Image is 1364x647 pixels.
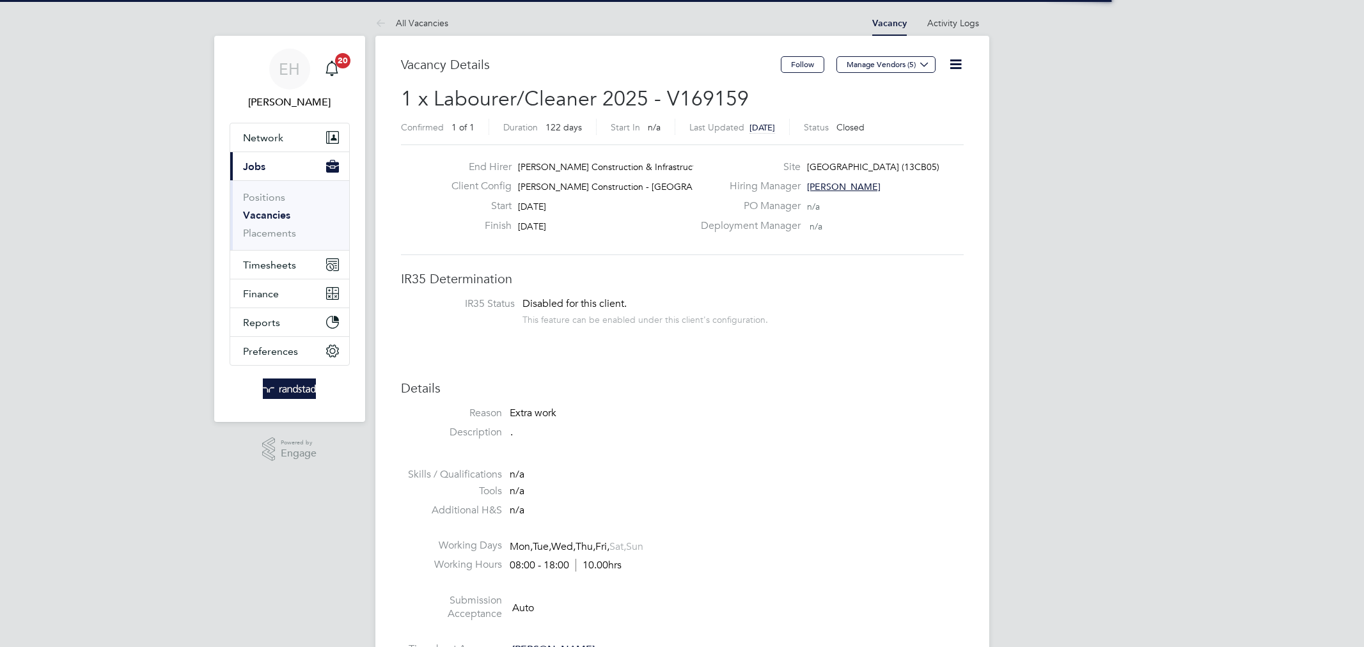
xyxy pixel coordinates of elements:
label: Start [441,199,512,213]
span: Extra work [510,407,556,419]
span: [PERSON_NAME] [807,181,881,192]
nav: Main navigation [214,36,365,422]
label: Last Updated [689,121,744,133]
button: Network [230,123,349,152]
span: Thu, [576,540,595,553]
h3: Details [401,380,964,396]
span: Powered by [281,437,317,448]
span: [DATE] [518,221,546,232]
label: Reason [401,407,502,420]
span: Mon, [510,540,533,553]
label: Confirmed [401,121,444,133]
label: Working Hours [401,558,502,572]
span: Network [243,132,283,144]
span: Auto [512,601,534,614]
a: Activity Logs [927,17,979,29]
label: Start In [611,121,640,133]
span: Sun [626,540,643,553]
label: Working Days [401,539,502,552]
label: Status [804,121,829,133]
button: Follow [781,56,824,73]
span: n/a [807,201,820,212]
label: IR35 Status [414,297,515,311]
label: Site [693,160,801,174]
span: EH [279,61,300,77]
a: Placements [243,227,296,239]
button: Preferences [230,337,349,365]
span: [DATE] [749,122,775,133]
a: Vacancies [243,209,290,221]
h3: Vacancy Details [401,56,781,73]
span: n/a [810,221,822,232]
div: Jobs [230,180,349,250]
span: [PERSON_NAME] Construction - [GEOGRAPHIC_DATA] [518,181,744,192]
span: 1 of 1 [451,121,474,133]
a: Go to home page [230,378,350,399]
span: [DATE] [518,201,546,212]
span: Finance [243,288,279,300]
span: 122 days [545,121,582,133]
span: Emma Howells [230,95,350,110]
a: Positions [243,191,285,203]
span: 10.00hrs [576,559,622,572]
img: randstad-logo-retina.png [263,378,316,399]
span: Tue, [533,540,551,553]
span: Sat, [609,540,626,553]
button: Timesheets [230,251,349,279]
span: Jobs [243,160,265,173]
label: Deployment Manager [693,219,801,233]
span: 1 x Labourer/Cleaner 2025 - V169159 [401,86,749,111]
label: Submission Acceptance [401,594,502,621]
label: Skills / Qualifications [401,468,502,481]
label: Description [401,426,502,439]
span: [GEOGRAPHIC_DATA] (13CB05) [807,161,939,173]
span: n/a [510,485,524,497]
span: Wed, [551,540,576,553]
button: Reports [230,308,349,336]
span: Timesheets [243,259,296,271]
button: Manage Vendors (5) [836,56,936,73]
span: Engage [281,448,317,459]
span: [PERSON_NAME] Construction & Infrastruct… [518,161,705,173]
span: Disabled for this client. [522,297,627,310]
span: Reports [243,316,280,329]
label: Duration [503,121,538,133]
span: n/a [648,121,661,133]
a: Vacancy [872,18,907,29]
label: End Hirer [441,160,512,174]
div: 08:00 - 18:00 [510,559,622,572]
span: Closed [836,121,865,133]
label: Additional H&S [401,504,502,517]
label: Finish [441,219,512,233]
span: Preferences [243,345,298,357]
div: This feature can be enabled under this client's configuration. [522,311,768,325]
span: n/a [510,468,524,481]
p: . [510,426,964,439]
h3: IR35 Determination [401,270,964,287]
a: Powered byEngage [262,437,317,462]
a: EH[PERSON_NAME] [230,49,350,110]
label: Tools [401,485,502,498]
a: 20 [319,49,345,90]
button: Finance [230,279,349,308]
span: Fri, [595,540,609,553]
span: n/a [510,504,524,517]
span: 20 [335,53,350,68]
label: Client Config [441,180,512,193]
label: PO Manager [693,199,801,213]
a: All Vacancies [375,17,448,29]
label: Hiring Manager [693,180,801,193]
button: Jobs [230,152,349,180]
